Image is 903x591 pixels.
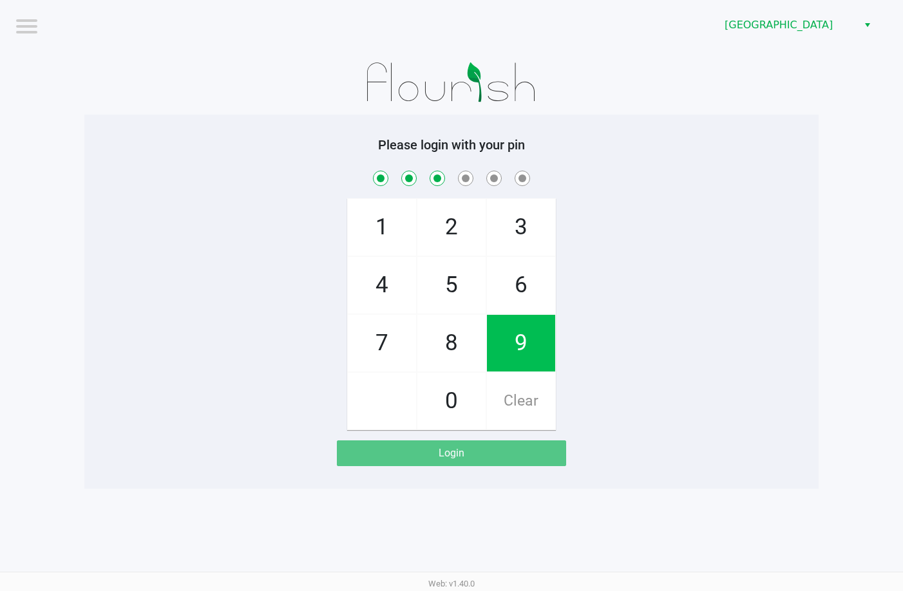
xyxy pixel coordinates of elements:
span: 3 [487,199,555,256]
span: 0 [417,373,486,429]
span: Web: v1.40.0 [428,579,475,588]
span: 1 [348,199,416,256]
span: Clear [487,373,555,429]
span: 2 [417,199,486,256]
span: 5 [417,257,486,314]
span: 4 [348,257,416,314]
h5: Please login with your pin [94,137,809,153]
span: 8 [417,315,486,371]
span: 6 [487,257,555,314]
span: 7 [348,315,416,371]
span: [GEOGRAPHIC_DATA] [725,17,850,33]
span: 9 [487,315,555,371]
button: Select [858,14,877,37]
